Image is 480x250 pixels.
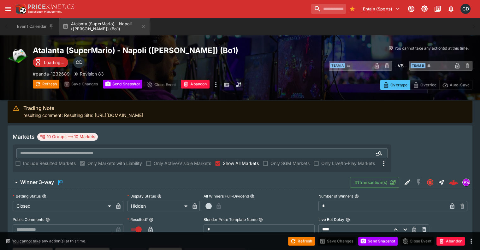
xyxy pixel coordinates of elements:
[445,3,457,15] button: Notifications
[318,193,353,199] p: Number of Winners
[419,3,430,15] button: Toggle light/dark mode
[311,4,346,14] input: search
[358,237,398,246] button: Send Snapshot
[157,194,162,198] button: Display Status
[59,18,150,35] button: Atalanta (SuperMario) - Napoli ([PERSON_NAME]) (Bo1)
[204,217,257,222] p: Blender Price Template Name
[149,217,153,222] button: Resulted?
[181,80,209,88] button: Abandon
[87,160,142,167] span: Only Markets with Liability
[346,217,350,222] button: Live Bet Delay
[449,178,458,187] div: f85410c5-0a13-452e-8aa6-22cb597615db
[28,10,62,13] img: Sportsbook Management
[204,193,249,199] p: All Winners Full-Dividend
[436,237,465,244] span: Mark an event as closed and abandoned.
[8,176,350,189] button: Winner 3-way
[459,2,472,16] button: Cameron Duffy
[8,46,28,66] img: esports.png
[12,238,86,244] p: You cannot take any action(s) at this time.
[390,82,407,88] p: Overtype
[424,177,436,188] button: Closed
[288,237,315,246] button: Refresh
[33,70,70,77] p: Copy To Clipboard
[127,217,148,222] p: Resulted?
[463,179,470,186] img: pandascore
[394,62,407,69] h6: - VS -
[380,80,472,90] div: Start From
[467,237,475,245] button: more
[321,160,375,167] span: Only Live/In-Play Markets
[359,4,404,14] button: Select Tenant
[13,193,41,199] p: Betting Status
[347,4,357,14] button: Bookmarks
[40,133,95,141] div: 10 Groups 10 Markets
[426,179,434,186] svg: Closed
[181,81,209,87] span: Mark an event as closed and abandoned.
[373,148,385,159] button: Open
[411,63,425,68] span: Team B
[13,18,57,35] button: Event Calendar
[13,217,44,222] p: Public Comments
[20,179,54,186] h6: Winner 3-way
[33,80,59,88] button: Refresh
[450,82,470,88] p: Auto-Save
[13,133,35,140] h5: Markets
[42,194,46,198] button: Betting Status
[439,80,472,90] button: Auto-Save
[45,217,50,222] button: Public Comments
[250,194,254,198] button: All Winners Full-Dividend
[258,217,263,222] button: Blender Price Template Name
[413,177,424,188] button: SGM Disabled
[127,193,156,199] p: Display Status
[380,80,410,90] button: Overtype
[350,177,399,188] button: 41Transaction(s)
[447,176,460,189] a: f85410c5-0a13-452e-8aa6-22cb597615db
[223,160,259,167] span: Show All Markets
[330,63,345,68] span: Team A
[212,80,220,90] button: more
[28,4,74,9] img: PriceKinetics
[44,59,64,66] p: Loading...
[410,80,439,90] button: Override
[402,177,413,188] button: Edit Detail
[270,160,310,167] span: Only SGM Markets
[3,3,14,15] button: open drawer
[23,102,143,121] div: resulting comment: Resulting Site: [URL][DOMAIN_NAME]
[13,201,113,211] div: Closed
[449,178,458,187] img: logo-cerberus--red.svg
[406,3,417,15] button: Connected to PK
[33,46,289,55] h2: Copy To Clipboard
[436,177,447,188] button: Straight
[394,46,469,51] p: You cannot take any action(s) at this time.
[436,237,465,246] button: Abandon
[460,4,471,14] div: Cameron Duffy
[380,160,388,168] svg: More
[23,104,143,112] div: Trading Note
[127,201,190,211] div: Hidden
[462,179,470,186] div: pandascore
[154,160,211,167] span: Only Active/Visible Markets
[318,217,344,222] p: Live Bet Delay
[354,194,359,198] button: Number of Winners
[73,57,85,68] div: Cameron Duffy
[432,3,443,15] button: Documentation
[23,160,76,167] span: Include Resulted Markets
[80,70,104,77] p: Revision 83
[103,80,142,88] button: Send Snapshot
[420,82,436,88] p: Override
[14,3,27,15] img: PriceKinetics Logo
